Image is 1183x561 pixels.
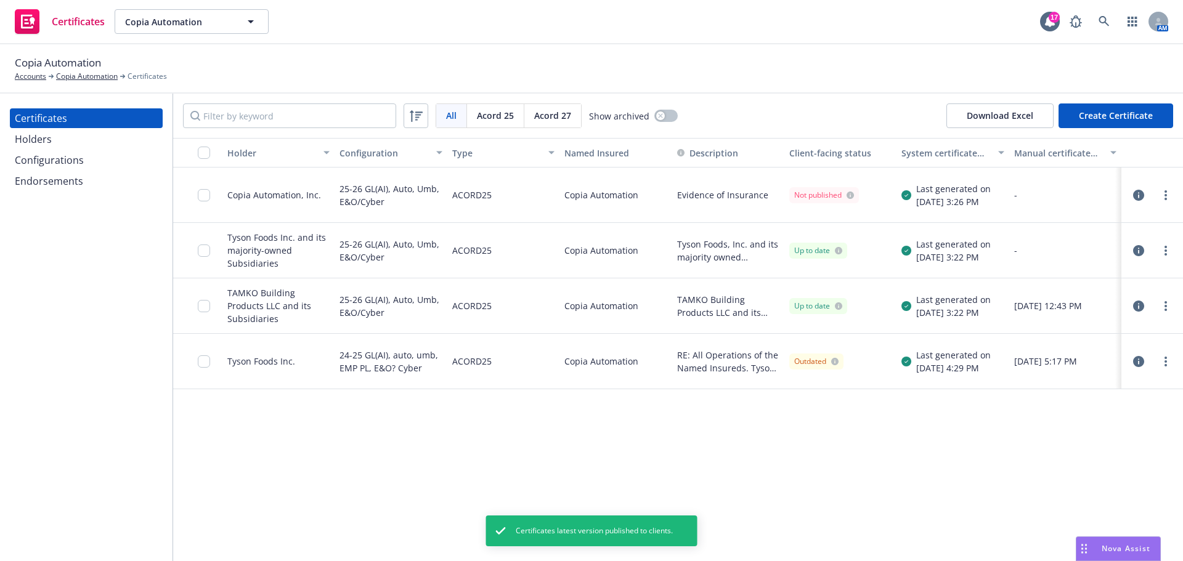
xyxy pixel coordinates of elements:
[916,182,991,195] div: Last generated on
[452,230,492,270] div: ACORD25
[339,175,442,215] div: 25-26 GL(AI), Auto, Umb, E&O/Cyber
[115,9,269,34] button: Copia Automation
[10,129,163,149] a: Holders
[1014,355,1116,368] div: [DATE] 5:17 PM
[946,103,1054,128] button: Download Excel
[222,138,335,167] button: Holder
[589,110,649,123] span: Show archived
[559,223,672,278] div: Copia Automation
[339,341,442,381] div: 24-25 GL(AI), auto, umb, EMP PL, E&O? Cyber
[559,138,672,167] button: Named Insured
[477,109,514,122] span: Acord 25
[1014,188,1116,201] div: -
[916,238,991,251] div: Last generated on
[1014,244,1116,257] div: -
[794,301,842,312] div: Up to date
[896,138,1009,167] button: System certificate last generated
[1120,9,1145,34] a: Switch app
[794,356,839,367] div: Outdated
[198,355,210,368] input: Toggle Row Selected
[559,334,672,389] div: Copia Automation
[1009,138,1121,167] button: Manual certificate last generated
[183,103,396,128] input: Filter by keyword
[1049,12,1060,23] div: 17
[1158,299,1173,313] a: more
[227,286,330,325] div: TAMKO Building Products LLC and its Subsidiaries
[1092,9,1116,34] a: Search
[916,195,991,208] div: [DATE] 3:26 PM
[447,138,559,167] button: Type
[916,361,991,374] div: [DATE] 4:29 PM
[339,286,442,326] div: 25-26 GL(AI), Auto, Umb, E&O/Cyber
[1102,543,1150,554] span: Nova Assist
[916,293,991,306] div: Last generated on
[916,349,991,361] div: Last generated on
[15,71,46,82] a: Accounts
[516,525,673,536] span: Certificates latest version published to clients.
[339,147,428,159] div: Configuration
[452,341,492,381] div: ACORD25
[227,188,321,201] div: Copia Automation, Inc.
[1063,9,1088,34] a: Report a Bug
[15,129,52,149] div: Holders
[198,147,210,159] input: Select all
[10,4,110,39] a: Certificates
[794,245,842,256] div: Up to date
[10,150,163,170] a: Configurations
[1076,536,1161,561] button: Nova Assist
[1158,354,1173,369] a: more
[15,55,101,71] span: Copia Automation
[789,147,892,159] div: Client-facing status
[559,167,672,223] div: Copia Automation
[15,171,83,191] div: Endorsements
[125,15,232,28] span: Copia Automation
[559,278,672,334] div: Copia Automation
[916,306,991,319] div: [DATE] 3:22 PM
[227,231,330,270] div: Tyson Foods Inc. and its majority-owned Subsidiaries
[1158,188,1173,203] a: more
[198,300,210,312] input: Toggle Row Selected
[534,109,571,122] span: Acord 27
[677,188,768,201] button: Evidence of Insurance
[339,230,442,270] div: 25-26 GL(AI), Auto, Umb, E&O/Cyber
[677,147,738,159] button: Description
[56,71,118,82] a: Copia Automation
[677,238,779,264] button: Tyson Foods, Inc. and its majority owned subsidiaries are included as additional insured as respe...
[901,147,990,159] div: System certificate last generated
[10,108,163,128] a: Certificates
[198,244,210,257] input: Toggle Row Selected
[227,355,295,368] div: Tyson Foods Inc.
[794,190,854,201] div: Not published
[227,147,316,159] div: Holder
[784,138,896,167] button: Client-facing status
[452,147,541,159] div: Type
[1158,243,1173,258] a: more
[335,138,447,167] button: Configuration
[1014,299,1116,312] div: [DATE] 12:43 PM
[452,286,492,326] div: ACORD25
[128,71,167,82] span: Certificates
[15,150,84,170] div: Configurations
[15,108,67,128] div: Certificates
[564,147,667,159] div: Named Insured
[1076,537,1092,560] div: Drag to move
[52,17,105,26] span: Certificates
[10,171,163,191] a: Endorsements
[198,189,210,201] input: Toggle Row Selected
[1014,147,1103,159] div: Manual certificate last generated
[916,251,991,264] div: [DATE] 3:22 PM
[452,175,492,215] div: ACORD25
[446,109,457,122] span: All
[1059,103,1173,128] button: Create Certificate
[677,349,779,374] button: RE: All Operations of the Named Insureds. Tyson Foods, Inc. and its majority owned subsidiaries a...
[677,293,779,319] button: TAMKO Building Products LLC and its Subsidiaries are included as additional insured as respects G...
